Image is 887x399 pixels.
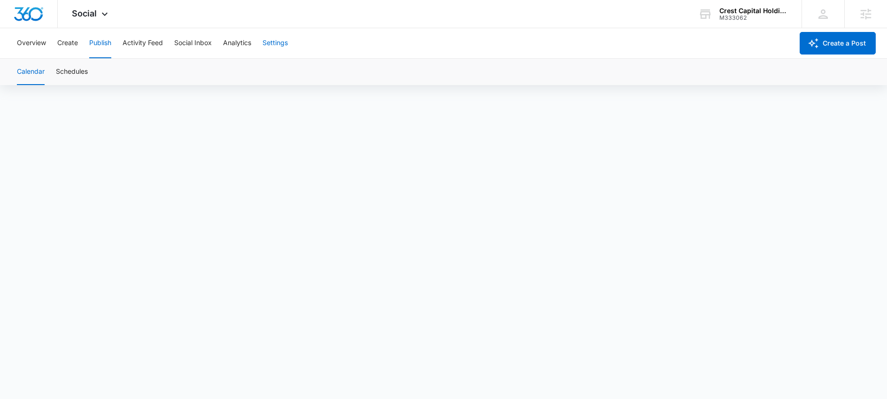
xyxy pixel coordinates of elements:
div: account name [719,7,788,15]
button: Calendar [17,59,45,85]
button: Settings [262,28,288,58]
button: Activity Feed [123,28,163,58]
button: Analytics [223,28,251,58]
button: Overview [17,28,46,58]
button: Create a Post [800,32,876,55]
button: Publish [89,28,111,58]
button: Schedules [56,59,88,85]
span: Social [72,8,97,18]
div: account id [719,15,788,21]
button: Create [57,28,78,58]
button: Social Inbox [174,28,212,58]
